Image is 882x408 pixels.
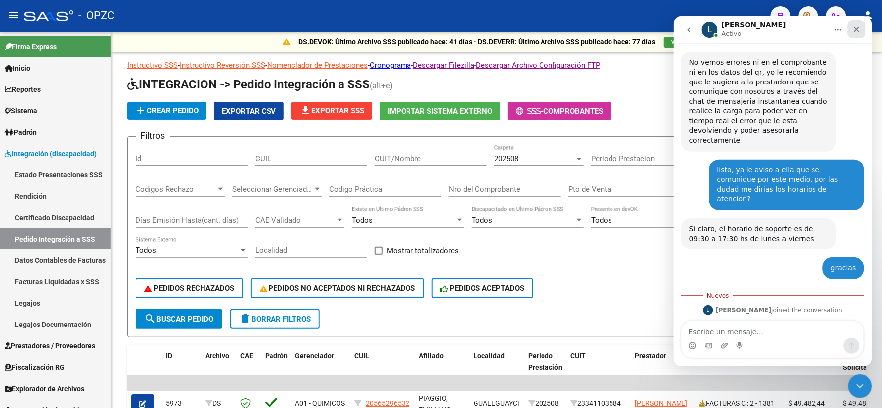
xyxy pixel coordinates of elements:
[415,345,470,389] datatable-header-cell: Afiliado
[299,104,311,116] mat-icon: file_download
[166,352,172,360] span: ID
[180,61,265,70] a: Instructivo Reversión SSS
[255,216,336,225] span: CAE Validado
[843,399,880,407] span: $ 49.482,44
[432,278,534,298] button: PEDIDOS ACEPTADOS
[144,315,213,324] span: Buscar Pedido
[295,352,334,360] span: Gerenciador
[635,352,666,360] span: Prestador
[135,106,199,115] span: Crear Pedido
[251,278,424,298] button: PEDIDOS NO ACEPTADOS NI RECHAZADOS
[144,313,156,325] mat-icon: search
[413,61,474,70] a: Descargar Filezilla
[674,16,872,366] iframe: Intercom live chat
[222,107,276,116] span: Exportar CSV
[299,36,656,47] p: DS.DEVOK: Último Archivo SSS publicado hace: 41 días - DS.DEVERR: Último Archivo SSS publicado ha...
[528,352,562,371] span: Período Prestación
[78,5,114,27] span: - OPZC
[136,185,216,194] span: Codigos Rechazo
[388,107,492,116] span: Importar Sistema Externo
[136,246,156,255] span: Todos
[136,129,170,143] h3: Filtros
[350,345,415,389] datatable-header-cell: CUIL
[441,284,525,293] span: PEDIDOS ACEPTADOS
[474,399,527,407] span: GUALEGUAYCHU
[260,284,415,293] span: PEDIDOS NO ACEPTADOS NI RECHAZADOS
[862,9,874,21] mat-icon: person
[261,345,291,389] datatable-header-cell: Padrón
[136,278,243,298] button: PEDIDOS RECHAZADOS
[214,102,284,120] button: Exportar CSV
[354,352,369,360] span: CUIL
[472,216,492,225] span: Todos
[236,345,261,389] datatable-header-cell: CAE
[843,352,876,371] span: Importe Solicitado
[230,309,320,329] button: Borrar Filtros
[295,399,345,407] span: A01 - QUIMICOS
[5,63,30,74] span: Inicio
[524,345,566,389] datatable-header-cell: Período Prestación
[240,352,253,360] span: CAE
[419,352,444,360] span: Afiliado
[135,104,147,116] mat-icon: add
[570,352,586,360] span: CUIT
[785,345,839,389] datatable-header-cell: Importe Cpbt.
[543,107,603,116] span: Comprobantes
[127,61,178,70] a: Instructivo SSS
[127,78,370,91] span: INTEGRACION -> Pedido Integración a SSS
[5,148,97,159] span: Integración (discapacidad)
[291,345,350,389] datatable-header-cell: Gerenciador
[516,107,543,116] span: -
[5,127,37,138] span: Padrón
[789,399,825,407] span: $ 49.482,44
[591,154,672,163] span: Periodo Prestacion
[202,345,236,389] datatable-header-cell: Archivo
[5,105,37,116] span: Sistema
[8,9,20,21] mat-icon: menu
[136,309,222,329] button: Buscar Pedido
[127,102,206,120] button: Crear Pedido
[591,216,612,225] span: Todos
[205,352,229,360] span: Archivo
[144,284,234,293] span: PEDIDOS RECHAZADOS
[265,352,288,360] span: Padrón
[127,60,866,71] p: - - - - -
[566,345,631,389] datatable-header-cell: CUIT
[352,216,373,225] span: Todos
[476,61,600,70] a: Descargar Archivo Configuración FTP
[239,315,311,324] span: Borrar Filtros
[366,399,409,407] span: 20565296532
[299,106,364,115] span: Exportar SSS
[470,345,524,389] datatable-header-cell: Localidad
[848,374,872,398] iframe: Intercom live chat
[5,383,84,394] span: Explorador de Archivos
[370,61,411,70] a: Cronograma
[291,102,372,120] button: Exportar SSS
[494,154,518,163] span: 202508
[370,81,393,90] span: (alt+e)
[5,84,41,95] span: Reportes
